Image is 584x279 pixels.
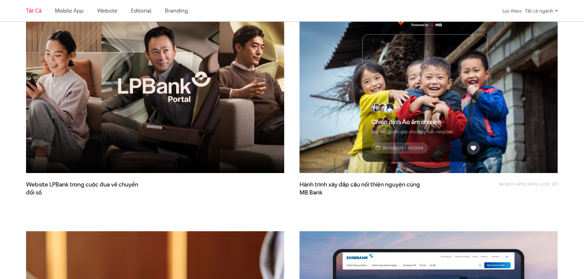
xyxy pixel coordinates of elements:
span: Website LPBank trong cuộc đua về chuyển [26,181,149,196]
a: Editorial [131,7,151,14]
a: Branding [165,7,188,14]
div: , [454,181,558,193]
a: Hành trình xây đắp cầu nối thiện nguyện cùngMB Bank [300,181,422,196]
img: thumb [300,0,558,173]
span: đổi số [26,189,42,197]
span: MB Bank [300,189,323,197]
a: Website LPBank trong cuộc đua về chuyểnđổi số [26,181,149,196]
a: Chiến lược số [525,181,558,187]
span: Hành trình xây đắp cầu nối thiện nguyện cùng [300,181,422,196]
div: Tất cả ngành [525,6,558,16]
div: Lọc theo: [502,6,522,16]
a: Mobile app [55,7,83,14]
a: Mobile app [499,181,524,187]
a: Website [97,7,117,14]
a: Tất cả [26,7,41,14]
